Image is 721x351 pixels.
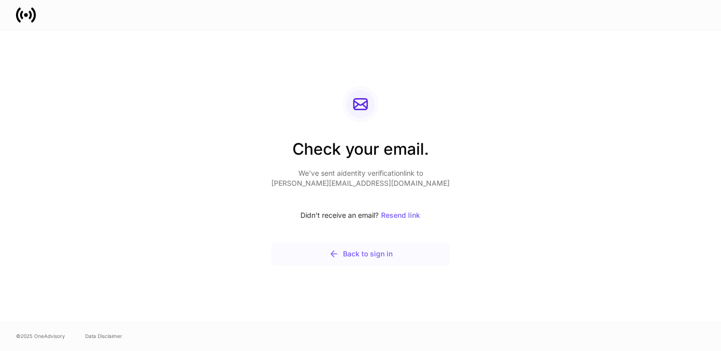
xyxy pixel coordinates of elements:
[271,242,450,265] button: Back to sign in
[271,168,450,188] p: We’ve sent a identity verification link to [PERSON_NAME][EMAIL_ADDRESS][DOMAIN_NAME]
[381,204,421,226] button: Resend link
[381,212,420,219] div: Resend link
[271,138,450,168] h2: Check your email.
[16,332,65,340] span: © 2025 OneAdvisory
[85,332,122,340] a: Data Disclaimer
[329,249,393,259] div: Back to sign in
[271,204,450,226] div: Didn’t receive an email?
